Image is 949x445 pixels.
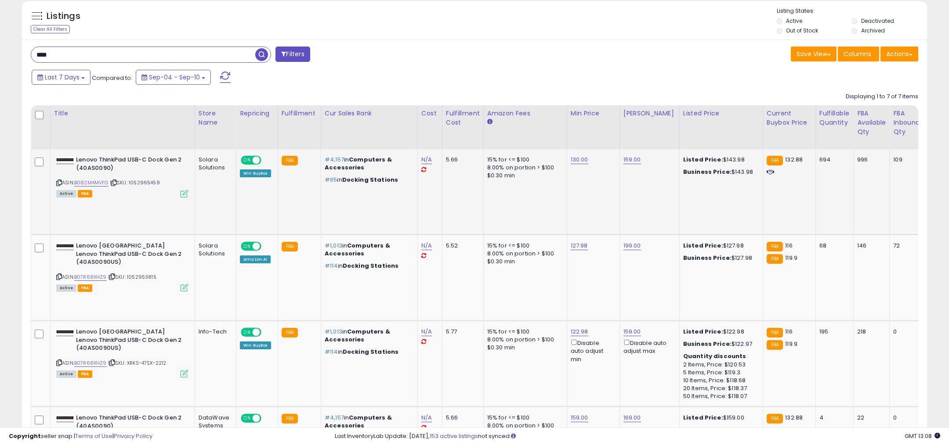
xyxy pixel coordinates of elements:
[325,413,344,422] span: #4,157
[857,242,883,250] div: 146
[325,109,414,118] div: Cur Sales Rank
[56,242,188,291] div: ASIN:
[487,414,560,422] div: 15% for <= $100
[343,348,398,356] span: Docking Stations
[282,414,298,423] small: FBA
[32,70,91,85] button: Last 7 Days
[683,328,756,336] div: $122.98
[785,413,803,422] span: 132.88
[785,340,797,348] span: 119.9
[623,338,673,355] div: Disable auto adjust max
[56,156,188,197] div: ASIN:
[325,414,411,430] p: in
[683,254,732,262] b: Business Price:
[683,168,732,176] b: Business Price:
[683,168,756,176] div: $143.98
[857,109,886,136] div: FBA Available Qty
[487,109,563,118] div: Amazon Fees
[893,109,920,136] div: FBA inbound Qty
[777,7,927,15] p: Listing States:
[683,377,756,384] div: 10 Items, Price: $118.68
[325,262,411,270] p: in
[240,341,271,349] div: Win BuyBox
[108,273,156,280] span: | SKU: 1052953815
[342,176,398,184] span: Docking Stations
[571,241,588,250] a: 127.98
[819,156,847,164] div: 694
[199,328,229,336] div: Info-Tech
[9,432,41,440] strong: Copyright
[110,179,160,186] span: | SKU: 1052965459
[76,328,183,355] b: Lenovo [GEOGRAPHIC_DATA] Lenovo ThinkPad USB-C Dock Gen 2 (40AS0090US)
[78,284,93,292] span: FBA
[9,432,152,441] div: seller snap | |
[74,273,107,281] a: B07R68XHZ9
[487,118,493,126] small: Amazon Fees.
[767,328,783,337] small: FBA
[421,155,432,164] a: N/A
[325,241,342,250] span: #1,013
[446,414,477,422] div: 5.66
[47,10,80,22] h5: Listings
[487,242,560,250] div: 15% for <= $100
[56,243,74,249] img: 21kWViXaTGL._SL40_.jpg
[819,242,847,250] div: 68
[487,172,560,179] div: $0.30 min
[861,17,894,25] label: Deactivated
[767,414,783,423] small: FBA
[683,369,756,377] div: 5 Items, Price: $119.3
[683,340,756,348] div: $122.97
[114,432,152,440] a: Privacy Policy
[767,109,812,127] div: Current Buybox Price
[857,156,883,164] div: 996
[199,156,229,172] div: Solara Solutions
[74,179,109,187] a: B082M4MVFG
[786,27,818,34] label: Out of Stock
[623,155,641,164] a: 159.00
[325,413,392,430] span: Computers & Accessories
[54,109,191,118] div: Title
[240,109,274,118] div: Repricing
[260,415,274,422] span: OFF
[75,432,112,440] a: Terms of Use
[242,415,253,422] span: ON
[242,157,253,164] span: ON
[325,176,411,184] p: in
[45,73,80,82] span: Last 7 Days
[857,328,883,336] div: 218
[282,109,317,118] div: Fulfillment
[571,109,616,118] div: Min Price
[76,242,183,269] b: Lenovo [GEOGRAPHIC_DATA] Lenovo ThinkPad USB-C Dock Gen 2 (40AS0090US)
[683,414,756,422] div: $159.00
[421,241,432,250] a: N/A
[571,338,613,363] div: Disable auto adjust min
[56,190,76,197] span: All listings currently available for purchase on Amazon
[421,109,438,118] div: Cost
[282,156,298,165] small: FBA
[785,254,797,262] span: 119.9
[767,156,783,165] small: FBA
[446,156,477,164] div: 5.66
[683,327,723,336] b: Listed Price:
[683,340,732,348] b: Business Price:
[78,190,93,197] span: FBA
[240,169,271,177] div: Win BuyBox
[446,242,477,250] div: 5.52
[199,109,232,127] div: Store Name
[785,327,792,336] span: 116
[905,432,940,440] span: 2025-09-18 13:08 GMT
[325,327,342,336] span: #1,013
[325,242,411,258] p: in
[325,155,344,164] span: #4,157
[421,327,432,336] a: N/A
[325,241,390,258] span: Computers & Accessories
[56,329,74,335] img: 21kWViXaTGL._SL40_.jpg
[282,328,298,337] small: FBA
[446,328,477,336] div: 5.77
[683,384,756,392] div: 20 Items, Price: $118.37
[240,255,271,263] div: Amazon AI
[819,109,850,127] div: Fulfillable Quantity
[260,157,274,164] span: OFF
[785,155,803,164] span: 132.88
[844,50,871,58] span: Columns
